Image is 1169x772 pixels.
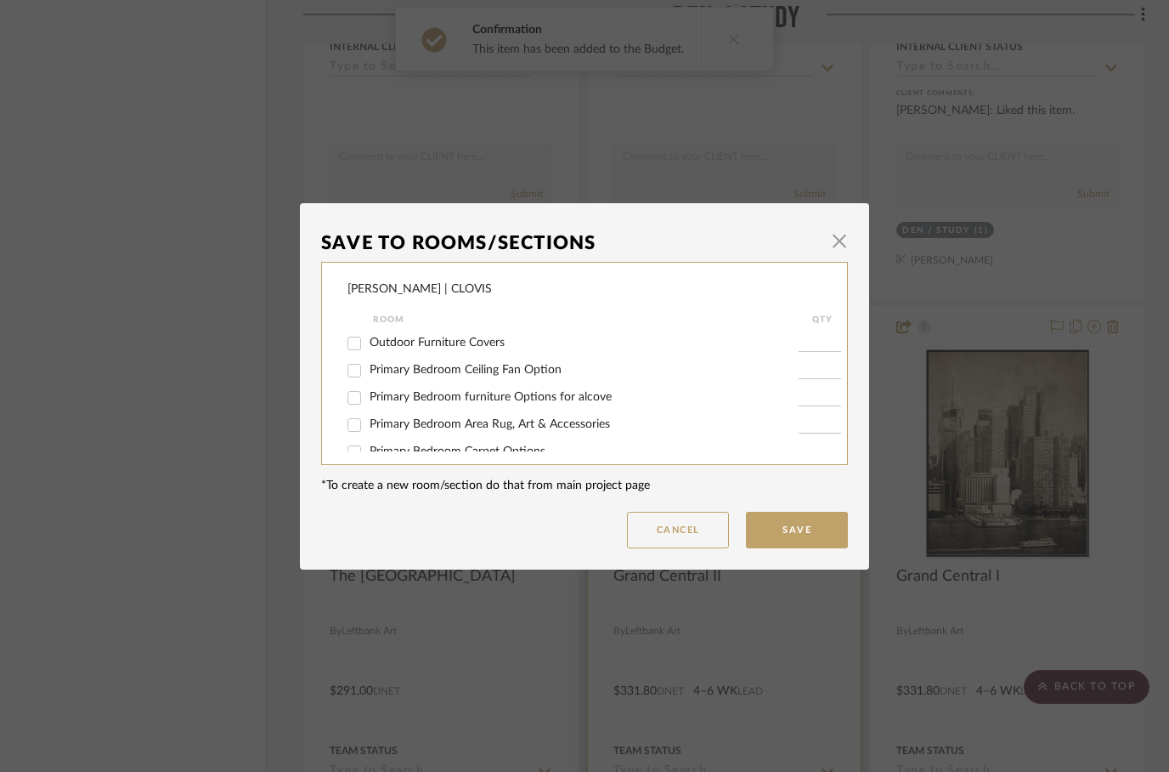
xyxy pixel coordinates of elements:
[321,224,848,262] dialog-header: Save To Rooms/Sections
[347,281,492,298] div: [PERSON_NAME] | CLOVIS
[370,337,505,349] span: Outdoor Furniture Covers
[822,224,856,258] button: Close
[746,512,848,548] button: Save
[627,512,729,548] button: Cancel
[799,309,845,330] div: QTY
[321,224,822,262] div: Save To Rooms/Sections
[373,309,799,330] div: Room
[370,446,545,457] span: Primary Bedroom Carpet Options
[370,391,612,403] span: Primary Bedroom furniture Options for alcove
[321,477,848,495] div: *To create a new room/section do that from main project page
[370,418,610,430] span: Primary Bedroom Area Rug, Art & Accessories
[370,364,562,376] span: Primary Bedroom Ceiling Fan Option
